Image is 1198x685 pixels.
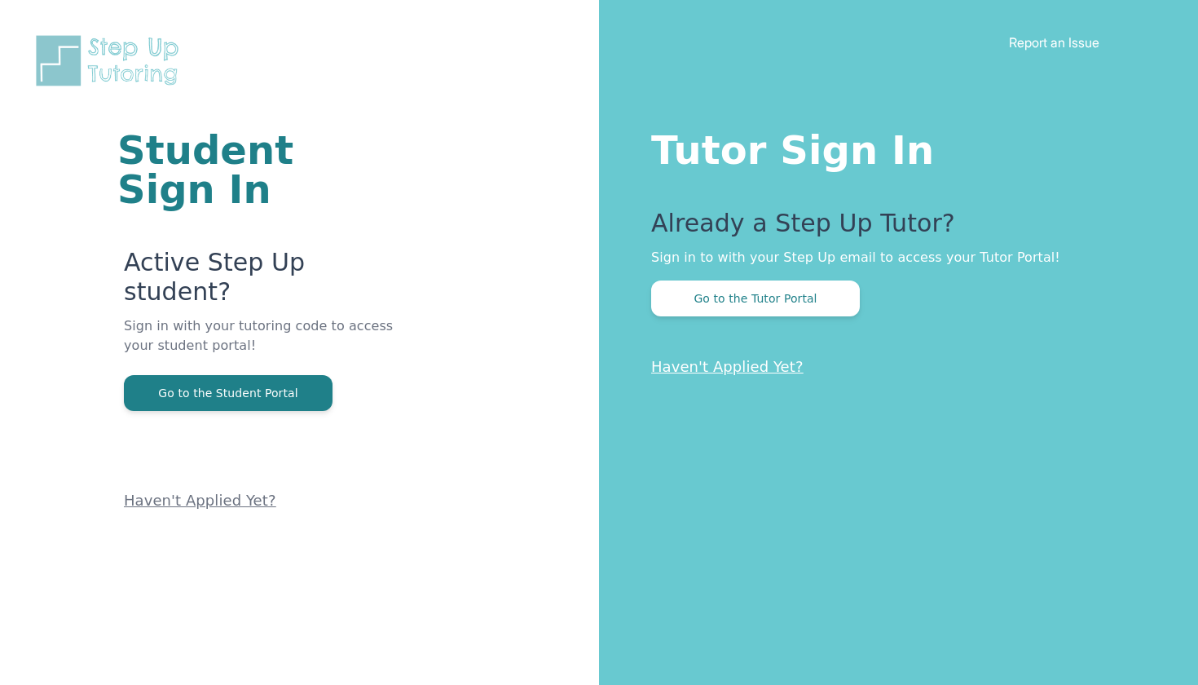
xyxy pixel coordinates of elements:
h1: Student Sign In [117,130,403,209]
p: Sign in to with your Step Up email to access your Tutor Portal! [651,248,1133,267]
button: Go to the Student Portal [124,375,333,411]
p: Active Step Up student? [124,248,403,316]
a: Haven't Applied Yet? [124,492,276,509]
img: Step Up Tutoring horizontal logo [33,33,189,89]
p: Sign in with your tutoring code to access your student portal! [124,316,403,375]
button: Go to the Tutor Portal [651,281,860,316]
a: Haven't Applied Yet? [651,358,804,375]
a: Go to the Tutor Portal [651,290,860,306]
h1: Tutor Sign In [651,124,1133,170]
a: Go to the Student Portal [124,385,333,400]
a: Report an Issue [1009,34,1099,51]
p: Already a Step Up Tutor? [651,209,1133,248]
